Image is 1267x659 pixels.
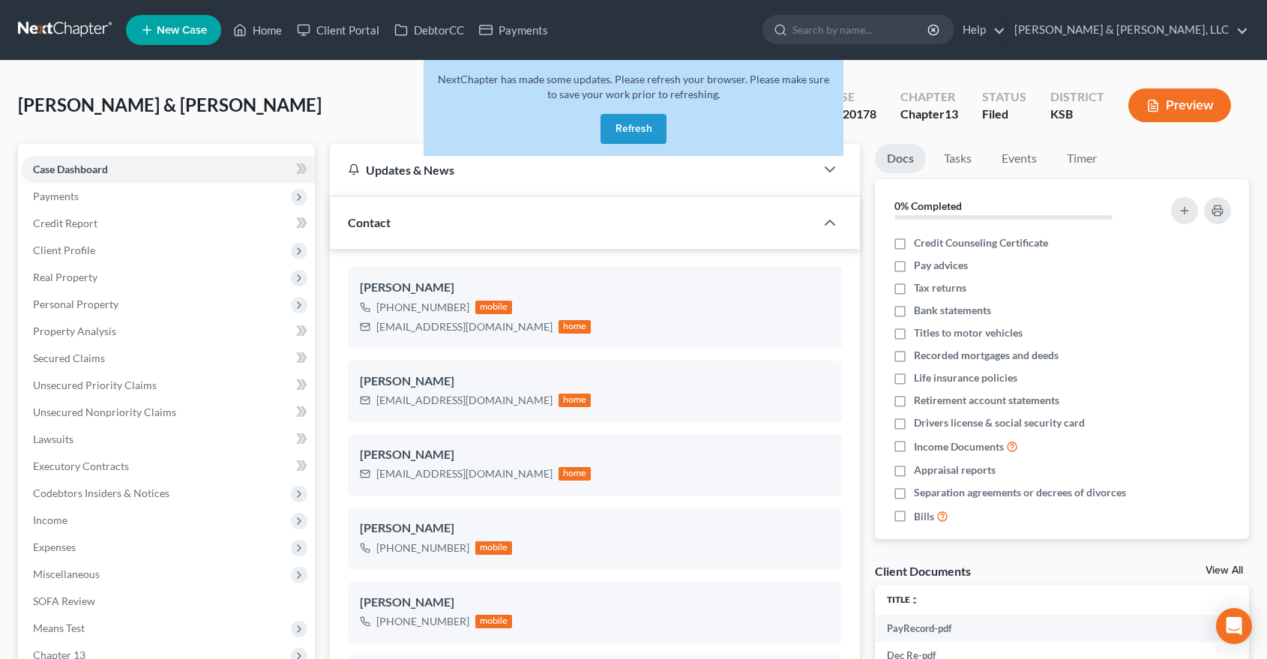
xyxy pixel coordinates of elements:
div: home [559,320,592,334]
a: Unsecured Nonpriority Claims [21,399,315,426]
span: Titles to motor vehicles [914,325,1023,340]
a: Case Dashboard [21,156,315,183]
div: [PHONE_NUMBER] [376,300,469,315]
span: Life insurance policies [914,370,1017,385]
div: mobile [475,301,513,314]
span: Bank statements [914,303,991,318]
div: Chapter [900,88,958,106]
span: Property Analysis [33,325,116,337]
span: Unsecured Nonpriority Claims [33,406,176,418]
span: Miscellaneous [33,568,100,580]
button: Refresh [601,114,666,144]
span: Means Test [33,622,85,634]
a: [PERSON_NAME] & [PERSON_NAME], LLC [1007,16,1248,43]
span: Drivers license & social security card [914,415,1085,430]
a: SOFA Review [21,588,315,615]
input: Search by name... [792,16,930,43]
div: [PERSON_NAME] [360,373,830,391]
div: [PERSON_NAME] [360,594,830,612]
a: Events [990,144,1049,173]
span: Recorded mortgages and deeds [914,348,1059,363]
a: Timer [1055,144,1109,173]
i: unfold_more [910,596,919,605]
div: District [1050,88,1104,106]
span: Credit Counseling Certificate [914,235,1048,250]
span: Case Dashboard [33,163,108,175]
a: Help [955,16,1005,43]
a: Titleunfold_more [887,594,919,605]
div: Updates & News [348,162,797,178]
div: 23-20178 [825,106,876,123]
span: Codebtors Insiders & Notices [33,487,169,499]
a: Secured Claims [21,345,315,372]
div: [EMAIL_ADDRESS][DOMAIN_NAME] [376,393,553,408]
div: Case [825,88,876,106]
div: Chapter [900,106,958,123]
span: Pay advices [914,258,968,273]
span: Lawsuits [33,433,73,445]
div: KSB [1050,106,1104,123]
span: NextChapter has made some updates. Please refresh your browser. Please make sure to save your wor... [438,73,829,100]
span: Income [33,514,67,526]
span: [PERSON_NAME] & [PERSON_NAME] [18,94,322,115]
span: New Case [157,25,207,36]
a: Unsecured Priority Claims [21,372,315,399]
div: Filed [982,106,1026,123]
span: Separation agreements or decrees of divorces [914,485,1126,500]
div: home [559,394,592,407]
span: Credit Report [33,217,97,229]
a: DebtorCC [387,16,472,43]
span: Bills [914,509,934,524]
div: Open Intercom Messenger [1216,608,1252,644]
a: View All [1206,565,1243,576]
a: Executory Contracts [21,453,315,480]
div: mobile [475,615,513,628]
span: Income Documents [914,439,1004,454]
span: SOFA Review [33,595,95,607]
a: Property Analysis [21,318,315,345]
span: Appraisal reports [914,463,996,478]
strong: 0% Completed [894,199,962,212]
div: [PHONE_NUMBER] [376,614,469,629]
div: mobile [475,541,513,555]
div: Client Documents [875,563,971,579]
a: Client Portal [289,16,387,43]
div: home [559,467,592,481]
span: Retirement account statements [914,393,1059,408]
div: [PHONE_NUMBER] [376,541,469,556]
span: Real Property [33,271,97,283]
a: Tasks [932,144,984,173]
span: Unsecured Priority Claims [33,379,157,391]
div: [EMAIL_ADDRESS][DOMAIN_NAME] [376,466,553,481]
span: Executory Contracts [33,460,129,472]
a: Lawsuits [21,426,315,453]
div: [PERSON_NAME] [360,520,830,538]
a: Home [226,16,289,43]
div: [PERSON_NAME] [360,446,830,464]
span: Personal Property [33,298,118,310]
span: Expenses [33,541,76,553]
div: [EMAIL_ADDRESS][DOMAIN_NAME] [376,319,553,334]
span: Secured Claims [33,352,105,364]
span: Contact [348,215,391,229]
span: 13 [945,106,958,121]
div: [PERSON_NAME] [360,279,830,297]
a: Payments [472,16,556,43]
span: Client Profile [33,244,95,256]
button: Preview [1128,88,1231,122]
a: Credit Report [21,210,315,237]
span: Payments [33,190,79,202]
span: Tax returns [914,280,966,295]
div: Status [982,88,1026,106]
a: Docs [875,144,926,173]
